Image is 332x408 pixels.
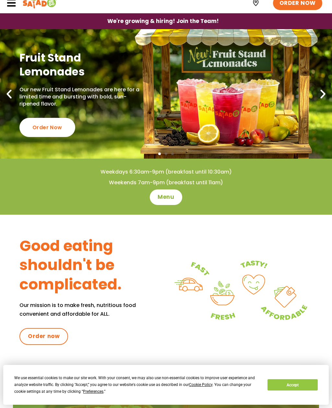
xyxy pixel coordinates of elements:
[19,301,166,318] p: Our mission is to make fresh, nutritious food convenient and affordable for ALL.
[98,14,229,29] a: We're growing & hiring! Join the Team!
[13,179,319,186] h4: Weekends 7am-9pm (breakfast until 11am)
[19,328,68,345] a: Order now
[189,382,212,387] span: Cookie Policy
[19,86,145,108] p: Our new Fruit Stand Lemonades are here for a limited time and bursting with bold, sun-ripened fla...
[19,236,166,294] h3: Good eating shouldn't be complicated.
[83,389,103,394] span: Preferences
[267,379,317,391] button: Accept
[13,168,319,176] h4: Weekdays 6:30am-9pm (breakfast until 10:30am)
[3,365,329,405] div: Cookie Consent Prompt
[158,153,161,155] span: Go to slide 1
[19,118,75,137] div: Order Now
[19,51,145,79] h2: Fruit Stand Lemonades
[107,18,219,24] span: We're growing & hiring! Join the Team!
[28,333,60,340] span: Order now
[317,88,329,100] div: Next slide
[150,189,182,205] a: Menu
[3,88,15,100] div: Previous slide
[165,153,167,155] span: Go to slide 2
[14,375,260,395] div: We use essential cookies to make our site work. With your consent, we may also use non-essential ...
[171,153,174,155] span: Go to slide 3
[158,193,174,201] span: Menu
